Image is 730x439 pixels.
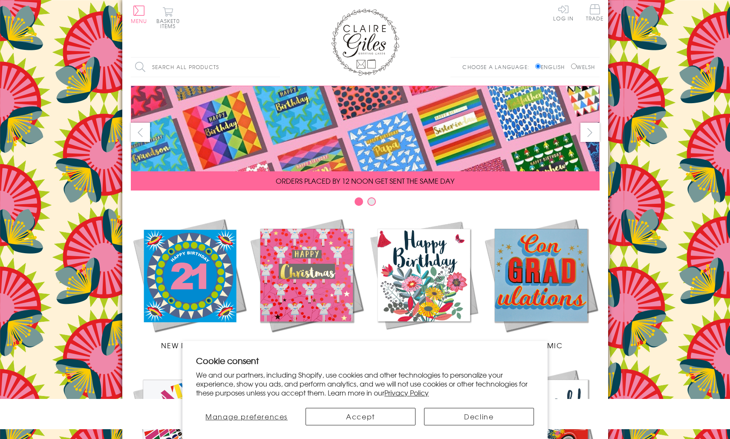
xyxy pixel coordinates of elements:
input: Search all products [131,58,280,77]
img: Claire Giles Greetings Cards [331,9,399,76]
span: New Releases [161,340,217,350]
a: Academic [482,217,600,350]
a: Christmas [248,217,365,350]
a: New Releases [131,217,248,350]
p: We and our partners, including Shopify, use cookies and other technologies to personalize your ex... [196,370,534,397]
span: ORDERS PLACED BY 12 NOON GET SENT THE SAME DAY [276,176,454,186]
label: English [535,63,569,71]
span: 0 items [160,17,180,30]
div: Carousel Pagination [131,197,600,210]
input: Welsh [571,64,577,69]
span: Academic [519,340,563,350]
button: Basket0 items [156,7,180,29]
h2: Cookie consent [196,355,534,367]
button: Manage preferences [196,408,297,425]
button: next [580,123,600,142]
button: Menu [131,6,147,23]
span: Menu [131,17,147,25]
button: Accept [306,408,415,425]
a: Log In [553,4,574,21]
button: Decline [424,408,534,425]
p: Choose a language: [462,63,534,71]
button: prev [131,123,150,142]
span: Trade [586,4,604,21]
span: Birthdays [403,340,444,350]
input: Search [271,58,280,77]
button: Carousel Page 2 [367,197,376,206]
span: Christmas [285,340,328,350]
span: Manage preferences [205,411,288,422]
a: Trade [586,4,604,23]
a: Privacy Policy [384,387,429,398]
label: Welsh [571,63,595,71]
a: Birthdays [365,217,482,350]
button: Carousel Page 1 (Current Slide) [355,197,363,206]
input: English [535,64,541,69]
